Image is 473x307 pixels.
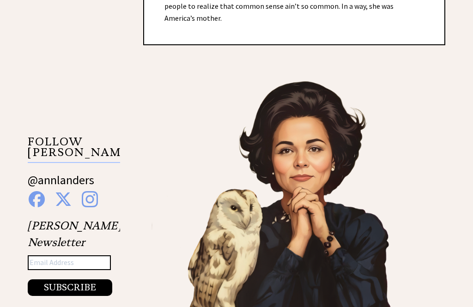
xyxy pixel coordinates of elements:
p: FOLLOW [PERSON_NAME] [28,137,133,163]
img: instagram%20blue.png [82,192,98,208]
button: SUBSCRIBE [28,280,112,296]
div: [PERSON_NAME]'s Newsletter [28,218,128,296]
img: x%20blue.png [55,192,72,208]
input: Email Address [28,256,111,271]
img: facebook%20blue.png [29,192,45,208]
a: @annlanders [28,173,94,197]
